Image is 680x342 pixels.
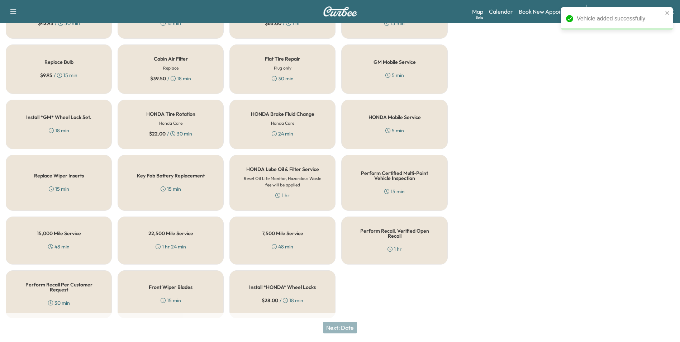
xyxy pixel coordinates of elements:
[26,115,91,120] h5: Install *GM* Wheel Lock Set.
[241,175,324,188] h6: Reset Oil Life Monitor, Hazardous Waste fee will be applied
[368,115,421,120] h5: HONDA Mobile Service
[353,171,436,181] h5: Perform Certified Multi-Point Vehicle Inspection
[374,60,416,65] h5: GM Mobile Service
[49,127,69,134] div: 18 min
[249,285,316,290] h5: Install *HONDA* Wheel Locks
[384,188,405,195] div: 15 min
[38,20,80,27] div: / 30 min
[150,75,166,82] span: $ 39.50
[472,7,483,16] a: MapBeta
[149,285,192,290] h5: Front Wiper Blades
[476,15,483,20] div: Beta
[34,173,84,178] h5: Replace Wiper Inserts
[265,56,300,61] h5: Flat Tire Repair
[40,72,77,79] div: / 15 min
[149,130,192,137] div: / 30 min
[148,231,193,236] h5: 22,500 Mile Service
[18,282,100,292] h5: Perform Recall Per Customer Request
[665,10,670,16] button: close
[161,297,181,304] div: 15 min
[161,185,181,193] div: 15 min
[489,7,513,16] a: Calendar
[163,65,179,71] h6: Replace
[385,72,404,79] div: 5 min
[353,228,436,238] h5: Perform Recall. Verified Open Recall
[385,127,404,134] div: 5 min
[262,297,303,304] div: / 18 min
[159,120,182,127] h6: Honda Care
[272,243,293,250] div: 48 min
[274,65,291,71] h6: Plug only
[44,60,73,65] h5: Replace Bulb
[272,75,294,82] div: 30 min
[48,243,70,250] div: 48 min
[149,130,166,137] span: $ 22.00
[38,20,53,27] span: $ 42.95
[275,192,290,199] div: 1 hr
[49,185,69,193] div: 15 min
[40,72,52,79] span: $ 9.95
[137,173,205,178] h5: Key Fob Battery Replacement
[161,20,181,27] div: 15 min
[262,231,303,236] h5: 7,500 Mile Service
[246,167,319,172] h5: HONDA Lube Oil & Filter Service
[251,111,314,117] h5: HONDA Brake Fluid Change
[146,111,195,117] h5: HONDA Tire Rotation
[265,20,281,27] span: $ 65.00
[150,75,191,82] div: / 18 min
[272,130,293,137] div: 24 min
[48,299,70,307] div: 30 min
[265,20,300,27] div: / 1 hr
[154,56,188,61] h5: Cabin Air Filter
[37,231,81,236] h5: 15,000 Mile Service
[387,246,402,253] div: 1 hr
[271,120,294,127] h6: Honda Care
[384,20,405,27] div: 15 min
[323,6,357,16] img: Curbee Logo
[262,297,278,304] span: $ 28.00
[156,243,186,250] div: 1 hr 24 min
[577,14,663,23] div: Vehicle added successfully
[519,7,579,16] a: Book New Appointment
